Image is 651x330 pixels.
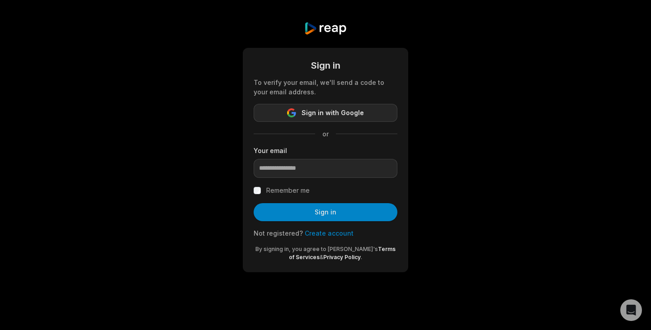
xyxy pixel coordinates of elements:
[289,246,396,260] a: Terms of Services
[620,299,642,321] div: Open Intercom Messenger
[323,254,361,260] a: Privacy Policy
[361,254,362,260] span: .
[266,185,310,196] label: Remember me
[305,229,354,237] a: Create account
[254,146,397,155] label: Your email
[302,107,364,118] span: Sign in with Google
[254,229,303,237] span: Not registered?
[254,78,397,97] div: To verify your email, we'll send a code to your email address.
[315,129,336,139] span: or
[320,254,323,260] span: &
[254,104,397,122] button: Sign in with Google
[255,246,378,252] span: By signing in, you agree to [PERSON_NAME]'s
[254,203,397,221] button: Sign in
[304,22,347,35] img: reap
[254,59,397,72] div: Sign in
